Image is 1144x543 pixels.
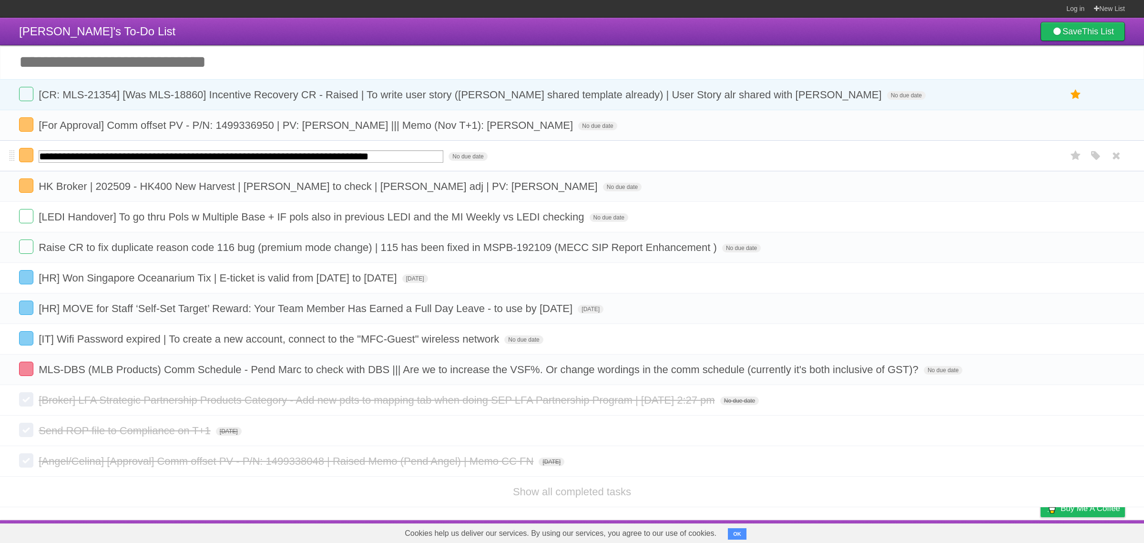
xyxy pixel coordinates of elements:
a: About [914,522,934,541]
span: No due date [887,91,926,100]
span: [For Approval] Comm offset PV - P/N: 1499336950 | PV: [PERSON_NAME] ||| Memo (Nov T+1): [PERSON_N... [39,119,575,131]
label: Done [19,423,33,437]
label: Done [19,362,33,376]
span: [DATE] [539,458,564,466]
span: No due date [504,335,543,344]
span: No due date [720,397,759,405]
span: [CR: MLS-21354] [Was MLS-18860] Incentive Recovery CR - Raised | To write user story ([PERSON_NAM... [39,89,884,101]
span: No due date [449,152,487,161]
b: This List [1082,27,1114,36]
span: No due date [722,244,761,252]
span: [Angel/Celina] [Approval] Comm offset PV - P/N: 1499338048 | Raised Memo (Pend Angel) | Memo CC FN [39,455,536,467]
label: Star task [1067,148,1085,164]
span: [IT] Wifi Password expired | To create a new account, connect to the "MFC-Guest" wireless network [39,333,501,345]
a: Suggest a feature [1065,522,1125,541]
span: No due date [603,183,642,191]
span: [HR] MOVE for Staff ‘Self-Set Target’ Reward: Your Team Member Has Earned a Full Day Leave - to u... [39,303,575,314]
label: Done [19,240,33,254]
label: Done [19,270,33,284]
a: SaveThis List [1041,22,1125,41]
label: Done [19,453,33,468]
label: Done [19,178,33,193]
span: Buy me a coffee [1061,500,1120,517]
span: [Broker] LFA Strategic Partnership Products Category - Add new pdts to mapping tab when doing SEP... [39,394,717,406]
span: No due date [578,122,617,130]
label: Star task [1067,87,1085,103]
span: [HR] Won Singapore Oceanarium Tix | E-ticket is valid from [DATE] to [DATE] [39,272,399,284]
a: Developers [945,522,984,541]
a: Privacy [1028,522,1053,541]
span: [DATE] [216,427,242,436]
span: MLS-DBS (MLB Products) Comm Schedule - Pend Marc to check with DBS ||| Are we to increase the VSF... [39,364,921,376]
label: Done [19,301,33,315]
span: Send ROP file to Compliance on T+1 [39,425,213,437]
a: Terms [996,522,1017,541]
span: [PERSON_NAME]'s To-Do List [19,25,175,38]
span: [LEDI Handover] To go thru Pols w Multiple Base + IF pols also in previous LEDI and the MI Weekly... [39,211,586,223]
img: Buy me a coffee [1045,500,1058,516]
span: No due date [924,366,962,375]
span: [DATE] [578,305,603,313]
label: Done [19,209,33,223]
span: Raise CR to fix duplicate reason code 116 bug (premium mode change) | 115 has been fixed in MSPB-... [39,241,719,253]
a: Buy me a coffee [1041,500,1125,517]
a: Show all completed tasks [513,486,631,498]
label: Done [19,392,33,407]
label: Done [19,87,33,101]
label: Done [19,331,33,345]
label: Done [19,148,33,162]
span: Cookies help us deliver our services. By using our services, you agree to our use of cookies. [395,524,726,543]
button: OK [728,528,746,540]
span: No due date [590,213,628,222]
span: [DATE] [402,274,428,283]
span: HK Broker | 202509 - HK400 New Harvest | [PERSON_NAME] to check | [PERSON_NAME] adj | PV: [PERSON... [39,180,600,192]
label: Done [19,117,33,132]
